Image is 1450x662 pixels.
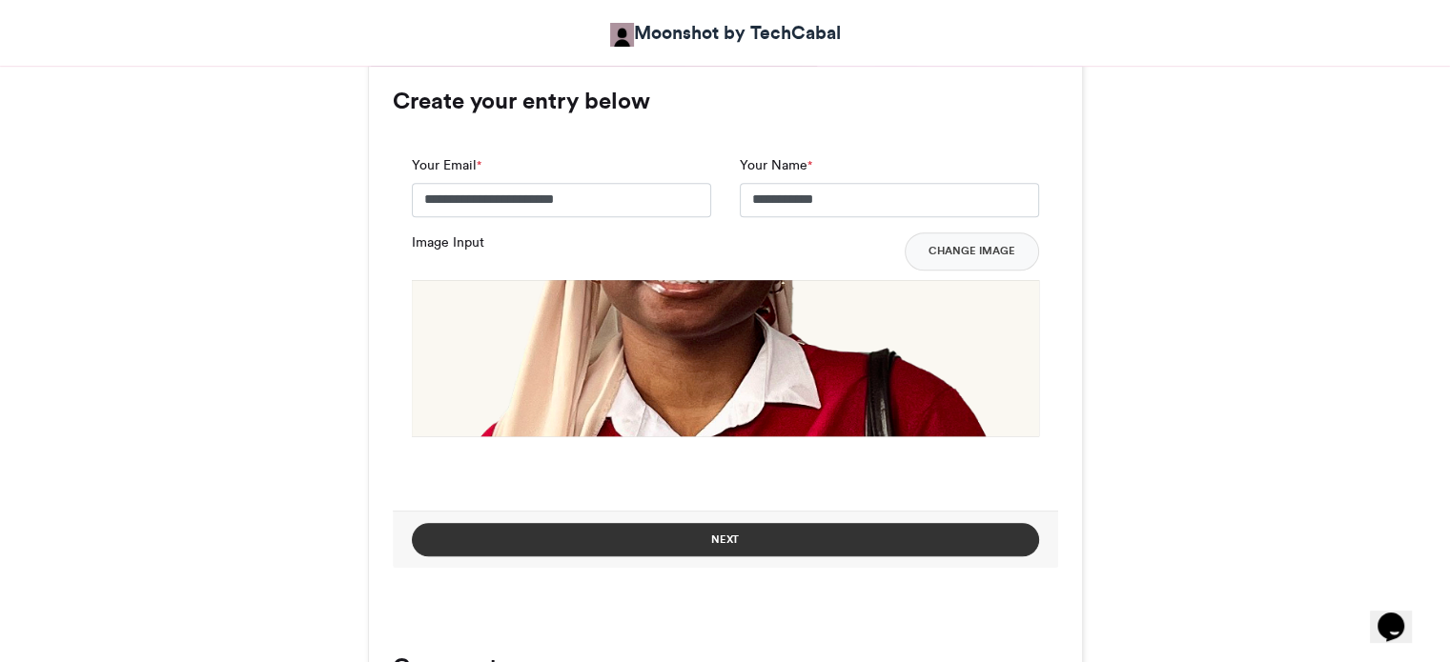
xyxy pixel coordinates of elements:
iframe: chat widget [1370,586,1431,643]
label: Your Email [412,155,481,175]
label: Image Input [412,232,484,252]
a: Moonshot by TechCabal [610,19,841,47]
button: Next [412,523,1039,556]
button: Change Image [905,232,1039,271]
h3: Create your entry below [393,90,1058,112]
img: Moonshot by TechCabal [610,23,634,47]
label: Your Name [740,155,812,175]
